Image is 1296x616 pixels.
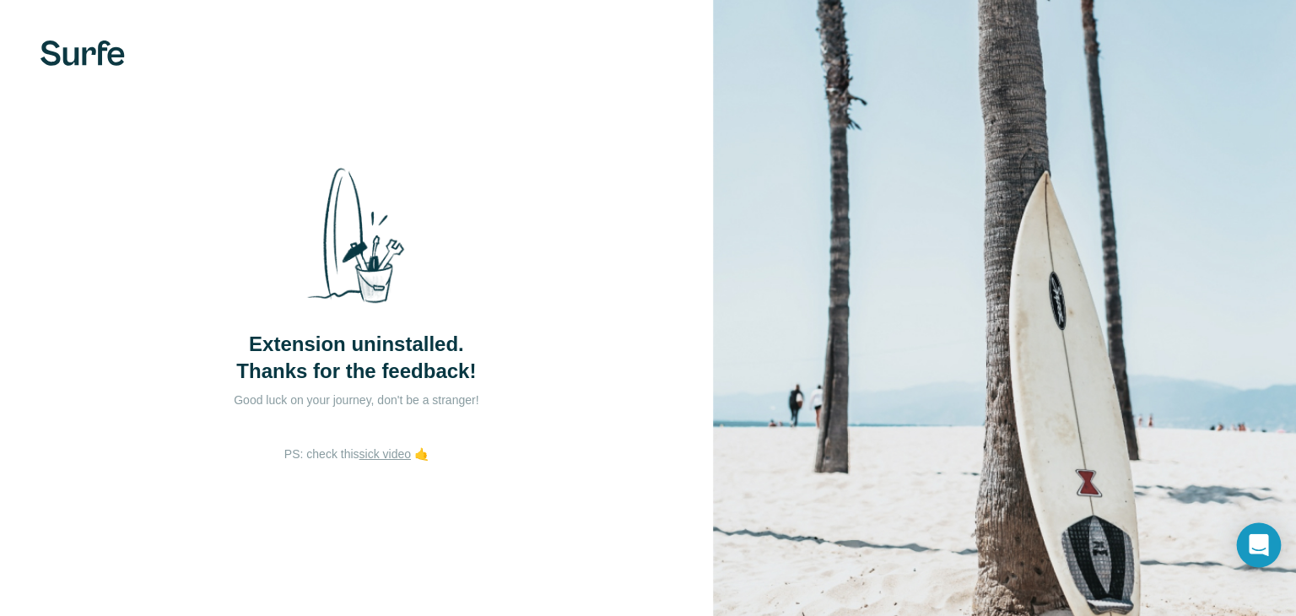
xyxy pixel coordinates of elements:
p: PS: check this 🤙 [284,446,429,462]
a: sick video [359,447,411,461]
img: Surfe's logo [40,41,125,66]
span: Extension uninstalled. Thanks for the feedback! [236,331,476,385]
div: Open Intercom Messenger [1237,523,1282,568]
p: Good luck on your journey, don't be a stranger! [187,392,525,408]
img: Surfe Stock Photo - Selling good vibes [293,154,419,317]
